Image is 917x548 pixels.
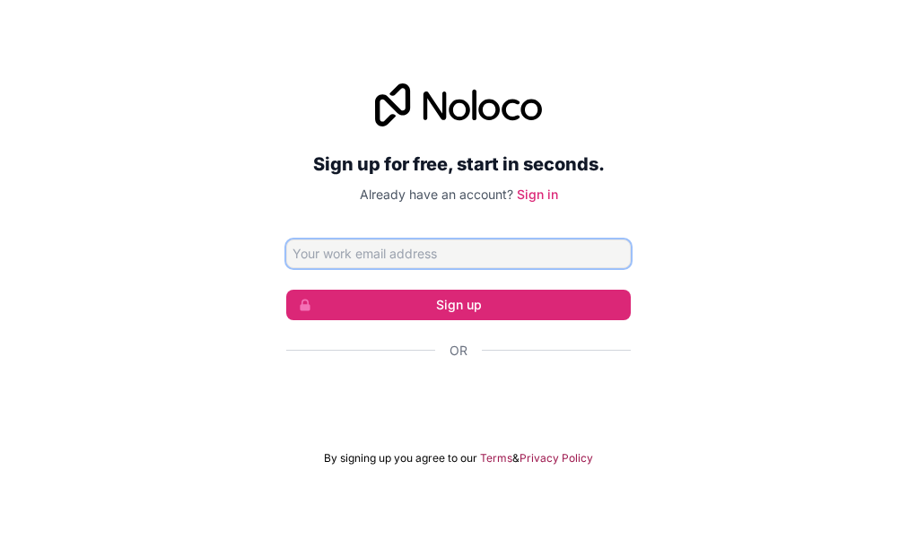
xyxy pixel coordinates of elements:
a: Sign in [517,187,558,202]
a: Terms [480,451,512,465]
iframe: Botón de Acceder con Google [277,379,640,419]
h2: Sign up for free, start in seconds. [286,148,631,180]
input: Email address [286,239,631,268]
a: Privacy Policy [520,451,593,465]
span: By signing up you agree to our [324,451,477,465]
span: Already have an account? [360,187,513,202]
span: Or [450,342,467,360]
span: & [512,451,520,465]
button: Sign up [286,290,631,320]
